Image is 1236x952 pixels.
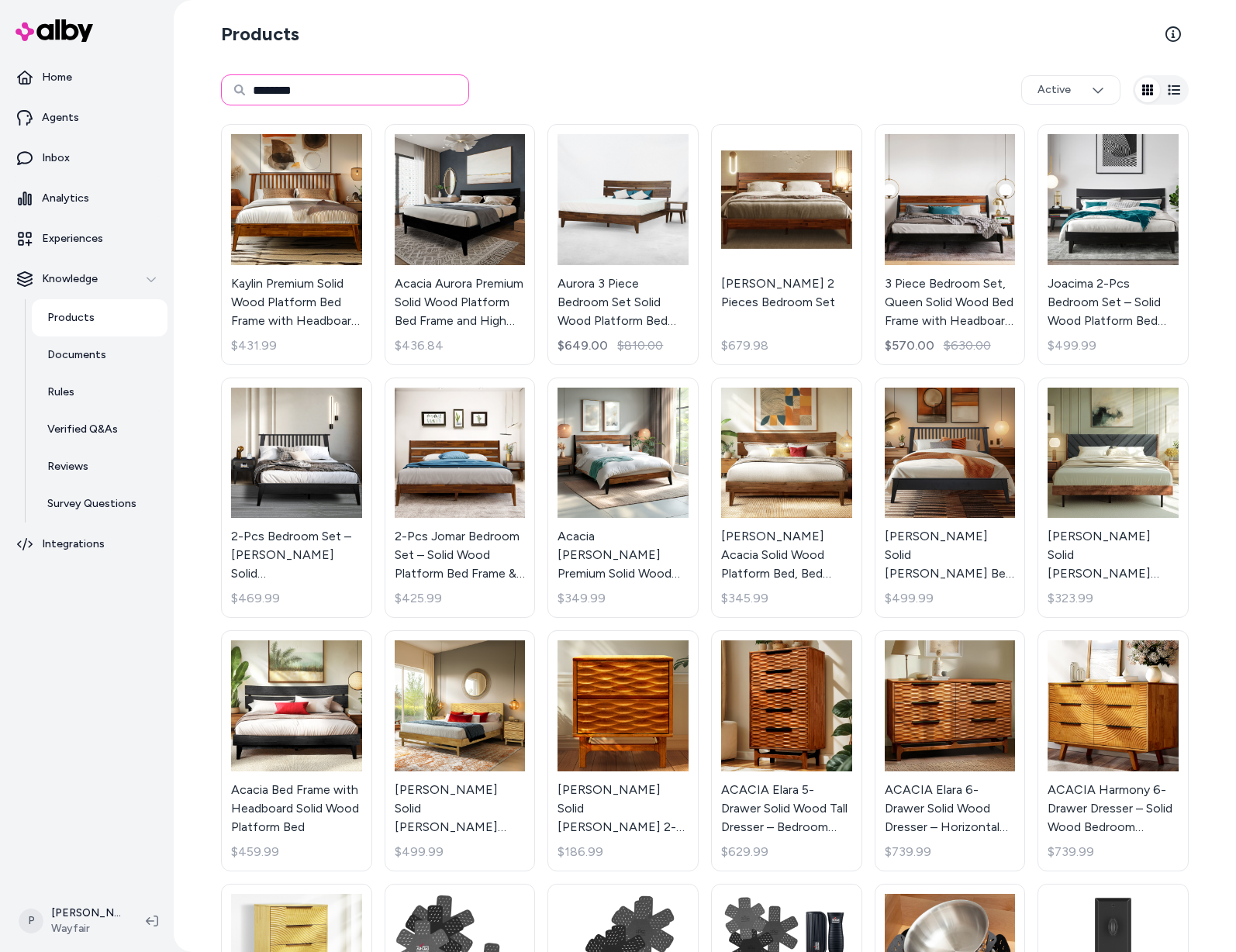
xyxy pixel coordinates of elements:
a: 2-Pcs Jomar Bedroom Set – Solid Wood Platform Bed Frame & Matching Nightstand, Scandinavian Rusti... [385,378,536,619]
a: Acacia Aurora Premium Solid Wood Platform Bed Frame and High Headboard, King Bed Frame with Headb... [385,124,536,365]
p: Inbox [42,150,70,166]
a: Products [32,299,167,336]
a: Antione Acacia Solid Wood Platform Bed, Bed Frame with Headboard, Farmhouse Bed Frame Style[PERSO... [711,378,862,619]
p: Analytics [42,191,89,206]
a: Acacia Bed Frame with Headboard Solid Wood Platform BedAcacia Bed Frame with Headboard Solid Wood... [221,630,372,871]
a: ACACIA Harmony 6-Drawer Dresser – Solid Wood Bedroom Dresser With CNC Circle Pattern – Zen Sand G... [1037,630,1189,871]
p: Knowledge [42,271,98,287]
a: Felisha Solid Wood King Upholstered Bed Frame with Fabric Headboard, Contemporary Modern Upholste... [1037,378,1189,619]
a: Agents [6,99,167,136]
p: Agents [42,110,79,126]
p: Survey Questions [47,496,136,512]
button: P[PERSON_NAME]Wayfair [9,896,133,946]
a: ACACIA Elara 6-Drawer Solid Wood Dresser – Horizontal Bedroom Wood Dresser With CNC Wave Texture ... [875,630,1026,871]
a: Experiences [6,220,167,257]
a: Kristoffer Solid Wood Bed Frame with Headboard[PERSON_NAME] Solid [PERSON_NAME] Bed Frame with He... [875,378,1026,619]
p: Experiences [42,231,103,247]
p: Reviews [47,459,88,474]
a: Gerrell Elara Solid Wood Platform Bed Frame with Sculpted Spearhead Headboard – Mid-Century Moder... [385,630,536,871]
a: Acacia Christoper Premium Solid Wood Bed Frame, Bed Frame with Headboard Included, Mid century Mo... [547,378,699,619]
p: Rules [47,385,74,400]
a: 2-Pcs Bedroom Set – Jildardo Solid Wood Platform Bed Frame & Matching Nightstand, Scandinavian Ru... [221,378,372,619]
a: Survey Questions [32,485,167,523]
img: alby Logo [16,19,93,42]
a: Analytics [6,180,167,217]
span: Wayfair [51,921,121,936]
p: Verified Q&As [47,422,118,437]
a: Reviews [32,448,167,485]
p: [PERSON_NAME] [51,905,121,921]
a: Verified Q&As [32,411,167,448]
a: Aurora 3 Piece Bedroom Set Solid Wood Platform Bed Frame with Headboard and NightstandAurora 3 Pi... [547,124,699,365]
a: Inbox [6,140,167,177]
a: Integrations [6,526,167,563]
button: Active [1021,75,1120,105]
a: 3 Piece Bedroom Set, Queen Solid Wood Bed Frame with Headboard and 2 Nightstand, 800lbs Capacity3... [875,124,1026,365]
p: Documents [47,347,106,363]
a: Documents [32,336,167,374]
h2: Products [221,22,299,47]
a: Emery 2 Pieces Bedroom Set[PERSON_NAME] 2 Pieces Bedroom Set$679.98 [711,124,862,365]
a: Gerrell Elara Solid Wood 2-Drawer Nightstand with Sculpted Front – Mid-Century Modern Bedside Tab... [547,630,699,871]
p: Products [47,310,95,326]
button: Knowledge [6,260,167,298]
span: P [19,909,43,933]
a: Rules [32,374,167,411]
p: Integrations [42,536,105,552]
p: Home [42,70,72,85]
a: Kaylin Premium Solid Wood Platform Bed Frame with Headboard – 800 lb Capacity, No Box Spring Need... [221,124,372,365]
a: Joacima 2-Pcs Bedroom Set – Solid Wood Platform Bed Frame & Matching Nightstand, Mid-Century Mode... [1037,124,1189,365]
a: ACACIA Elara 5-Drawer Solid Wood Tall Dresser – Bedroom Dresser With CNC Wave Detail – Mid-Centur... [711,630,862,871]
a: Home [6,59,167,96]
